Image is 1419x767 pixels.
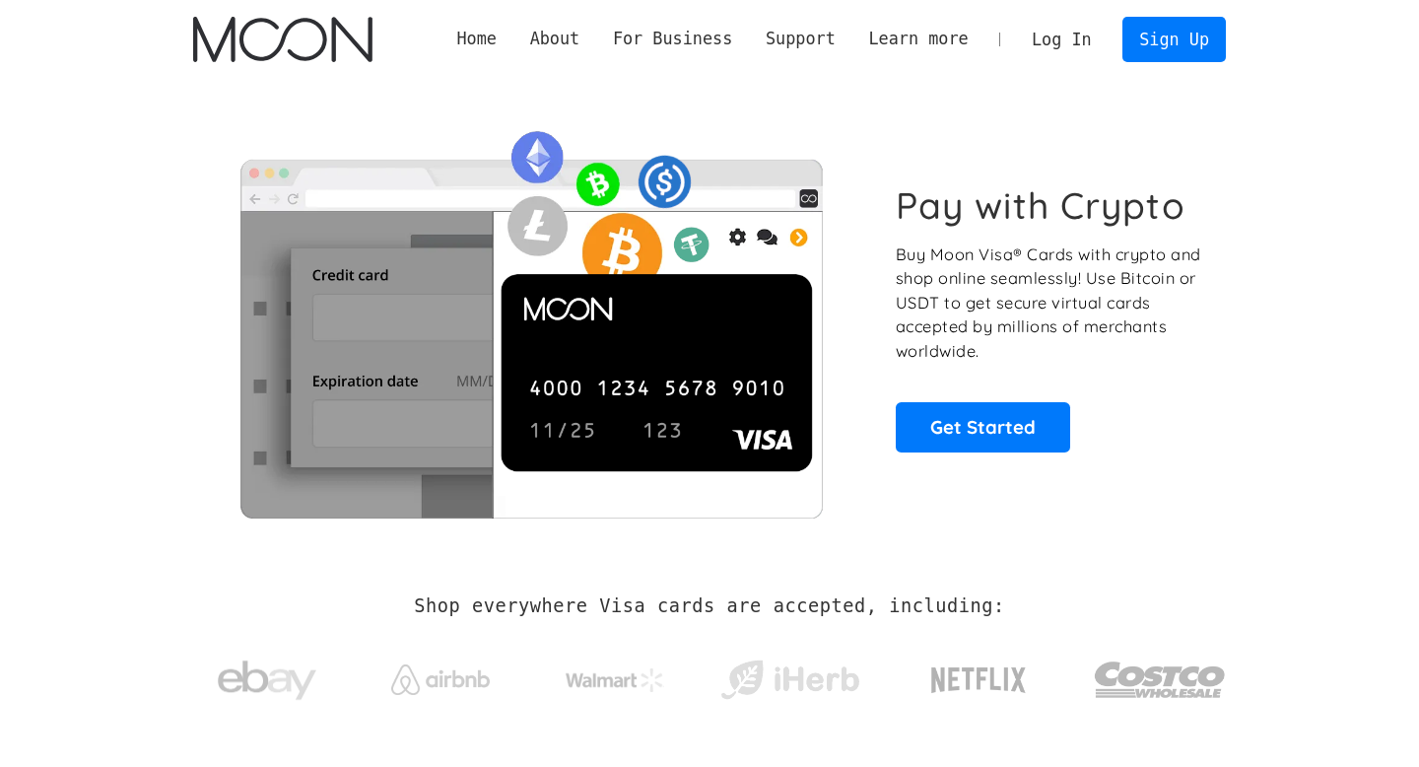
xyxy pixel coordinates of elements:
div: For Business [613,27,732,51]
div: For Business [596,27,749,51]
a: Log In [1015,18,1108,61]
h2: Shop everywhere Visa cards are accepted, including: [414,595,1004,617]
img: Netflix [929,656,1028,705]
div: Support [766,27,836,51]
a: ebay [193,630,340,722]
img: Moon Logo [193,17,372,62]
a: Netflix [891,636,1067,715]
div: Learn more [852,27,985,51]
img: Airbnb [391,664,490,695]
div: Learn more [868,27,968,51]
img: Walmart [566,668,664,692]
img: iHerb [716,655,863,706]
p: Buy Moon Visa® Cards with crypto and shop online seamlessly! Use Bitcoin or USDT to get secure vi... [896,243,1204,364]
a: Sign Up [1122,17,1225,61]
img: Moon Cards let you spend your crypto anywhere Visa is accepted. [193,117,868,518]
img: ebay [218,650,316,712]
div: About [530,27,580,51]
a: home [193,17,372,62]
a: Walmart [542,649,689,702]
div: Support [749,27,851,51]
a: Get Started [896,402,1070,452]
a: Home [440,27,513,51]
img: Costco [1094,643,1226,717]
div: About [513,27,596,51]
a: iHerb [716,635,863,716]
a: Airbnb [368,645,514,705]
a: Costco [1094,623,1226,727]
h1: Pay with Crypto [896,183,1185,228]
